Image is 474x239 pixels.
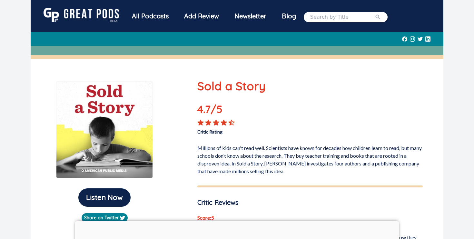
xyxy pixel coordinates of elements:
a: Blog [274,8,304,25]
div: Newsletter [227,8,274,25]
p: Millions of kids can't read well. Scientists have known for decades how children learn to read, b... [197,142,423,175]
p: 4.7 /5 [197,101,242,119]
a: All Podcasts [124,8,176,26]
img: Sold a Story [56,81,153,178]
p: Critic Rating [197,126,310,135]
p: Score: 5 [197,214,423,222]
input: Search by Title [310,13,375,21]
a: Newsletter [227,8,274,26]
p: Sold a Story [197,77,423,95]
a: Share on Twitter [82,213,128,223]
img: GreatPods [44,8,119,22]
div: All Podcasts [124,8,176,25]
p: Critic Reviews [197,198,423,207]
a: Add Review [176,8,227,25]
button: Listen Now [78,188,131,207]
